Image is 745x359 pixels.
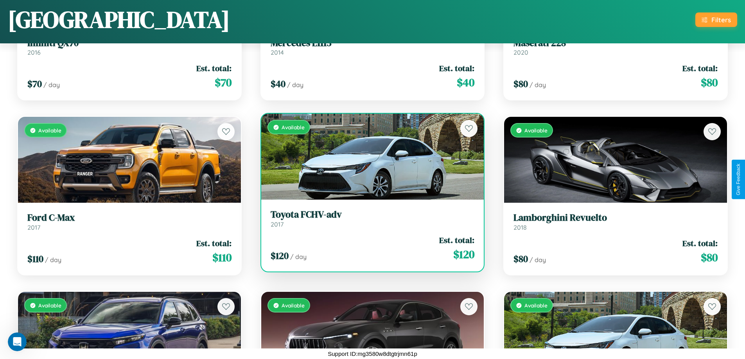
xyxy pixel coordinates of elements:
span: 2017 [27,223,40,231]
span: 2014 [271,48,284,56]
span: Est. total: [196,63,232,74]
a: Toyota FCHV-adv2017 [271,209,475,228]
h3: Toyota FCHV-adv [271,209,475,220]
span: Est. total: [439,63,474,74]
a: Infiniti QX702016 [27,38,232,57]
span: / day [290,253,307,261]
span: $ 70 [27,77,42,90]
span: 2017 [271,220,284,228]
span: 2020 [513,48,528,56]
span: $ 120 [453,246,474,262]
div: Give Feedback [736,164,741,195]
span: / day [43,81,60,89]
span: Est. total: [196,238,232,249]
span: 2016 [27,48,41,56]
span: $ 110 [212,250,232,265]
button: Filters [695,13,737,27]
a: Maserati 2282020 [513,38,718,57]
span: 2018 [513,223,527,231]
span: Available [524,127,548,134]
span: $ 80 [513,252,528,265]
span: / day [287,81,303,89]
a: Lamborghini Revuelto2018 [513,212,718,231]
iframe: Intercom live chat [8,332,27,351]
span: Est. total: [682,238,718,249]
span: / day [45,256,61,264]
span: $ 40 [457,75,474,90]
span: $ 70 [215,75,232,90]
span: Available [38,302,61,309]
span: Est. total: [682,63,718,74]
span: Available [38,127,61,134]
span: $ 80 [701,250,718,265]
span: $ 80 [701,75,718,90]
a: Mercedes L11132014 [271,38,475,57]
span: / day [530,256,546,264]
span: $ 40 [271,77,285,90]
span: $ 110 [27,252,43,265]
a: Ford C-Max2017 [27,212,232,231]
div: Filters [711,16,731,24]
p: Support ID: mg3580w8dtgtrjmn61p [328,348,417,359]
h3: Ford C-Max [27,212,232,223]
h3: Lamborghini Revuelto [513,212,718,223]
span: / day [530,81,546,89]
span: $ 120 [271,249,289,262]
h1: [GEOGRAPHIC_DATA] [8,4,230,36]
span: Est. total: [439,234,474,246]
span: Available [282,302,305,309]
span: $ 80 [513,77,528,90]
span: Available [524,302,548,309]
span: Available [282,124,305,130]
